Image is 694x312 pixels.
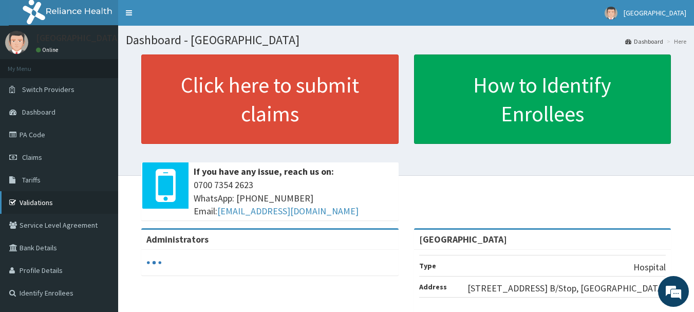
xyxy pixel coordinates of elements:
b: Administrators [146,233,209,245]
svg: audio-loading [146,255,162,270]
p: [STREET_ADDRESS] B/Stop, [GEOGRAPHIC_DATA] [467,282,666,295]
img: User Image [5,31,28,54]
strong: [GEOGRAPHIC_DATA] [419,233,507,245]
span: [GEOGRAPHIC_DATA] [624,8,686,17]
b: Address [419,282,447,291]
p: Hospital [633,261,666,274]
span: Claims [22,153,42,162]
b: If you have any issue, reach us on: [194,166,334,177]
a: [EMAIL_ADDRESS][DOMAIN_NAME] [217,205,359,217]
img: User Image [605,7,617,20]
span: Tariffs [22,175,41,185]
p: [GEOGRAPHIC_DATA] [36,33,121,43]
a: Online [36,46,61,53]
h1: Dashboard - [GEOGRAPHIC_DATA] [126,33,686,47]
span: Switch Providers [22,85,74,94]
a: How to Identify Enrollees [414,54,671,144]
b: Type [419,261,436,270]
span: 0700 7354 2623 WhatsApp: [PHONE_NUMBER] Email: [194,178,393,218]
span: Dashboard [22,107,55,117]
a: Click here to submit claims [141,54,399,144]
li: Here [664,37,686,46]
a: Dashboard [625,37,663,46]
